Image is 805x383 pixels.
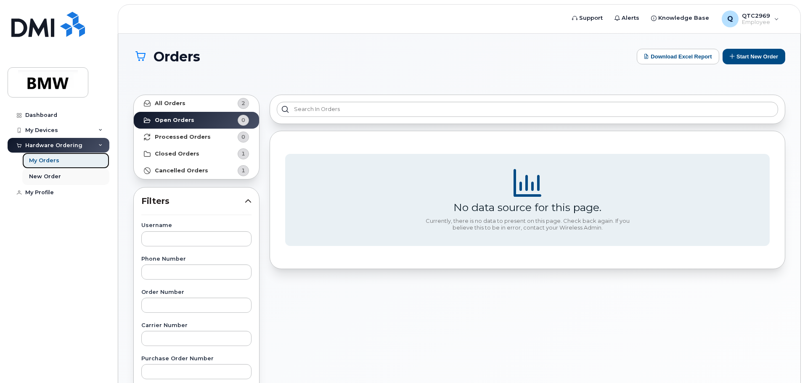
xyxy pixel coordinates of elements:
[241,133,245,141] span: 0
[154,49,200,64] span: Orders
[241,116,245,124] span: 0
[134,162,259,179] a: Cancelled Orders1
[277,102,778,117] input: Search in orders
[134,145,259,162] a: Closed Orders1
[768,346,799,377] iframe: Messenger Launcher
[637,49,719,64] button: Download Excel Report
[155,134,211,140] strong: Processed Orders
[241,166,245,174] span: 1
[141,256,252,262] label: Phone Number
[141,223,252,228] label: Username
[141,290,252,295] label: Order Number
[155,117,194,124] strong: Open Orders
[141,356,252,362] label: Purchase Order Number
[155,100,185,107] strong: All Orders
[134,112,259,129] a: Open Orders0
[141,323,252,328] label: Carrier Number
[723,49,785,64] button: Start New Order
[241,99,245,107] span: 2
[155,167,208,174] strong: Cancelled Orders
[155,151,199,157] strong: Closed Orders
[134,95,259,112] a: All Orders2
[453,201,601,214] div: No data source for this page.
[141,195,245,207] span: Filters
[134,129,259,145] a: Processed Orders0
[241,150,245,158] span: 1
[422,218,633,231] div: Currently, there is no data to present on this page. Check back again. If you believe this to be ...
